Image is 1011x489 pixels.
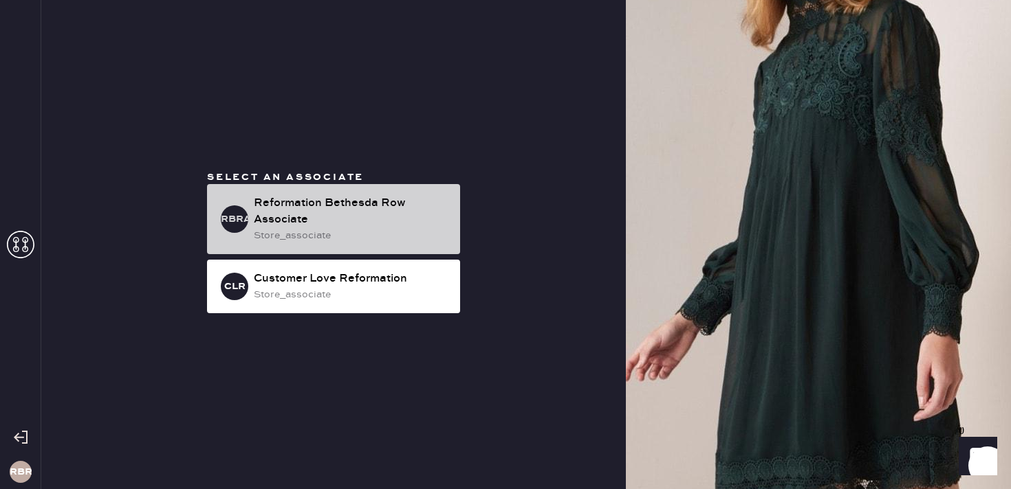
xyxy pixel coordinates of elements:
[946,427,1005,486] iframe: Front Chat
[224,282,246,291] h3: CLR
[10,467,32,477] h3: RBR
[207,171,364,183] span: Select an associate
[254,287,449,302] div: store_associate
[254,228,449,243] div: store_associate
[254,195,449,228] div: Reformation Bethesda Row Associate
[254,271,449,287] div: Customer Love Reformation
[221,214,248,224] h3: RBRA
